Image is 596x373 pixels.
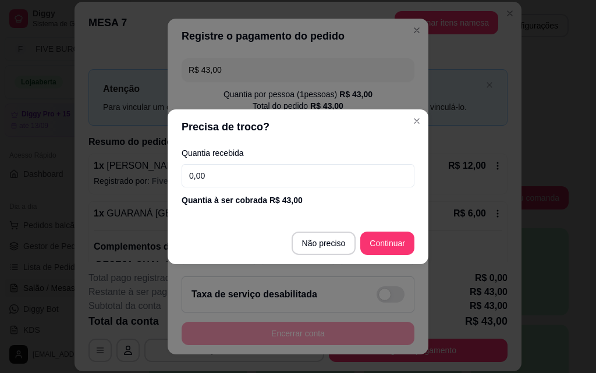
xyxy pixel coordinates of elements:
button: Close [407,112,426,130]
button: Não preciso [292,232,356,255]
header: Precisa de troco? [168,109,428,144]
label: Quantia recebida [182,149,414,157]
button: Continuar [360,232,414,255]
div: Quantia à ser cobrada R$ 43,00 [182,194,414,206]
